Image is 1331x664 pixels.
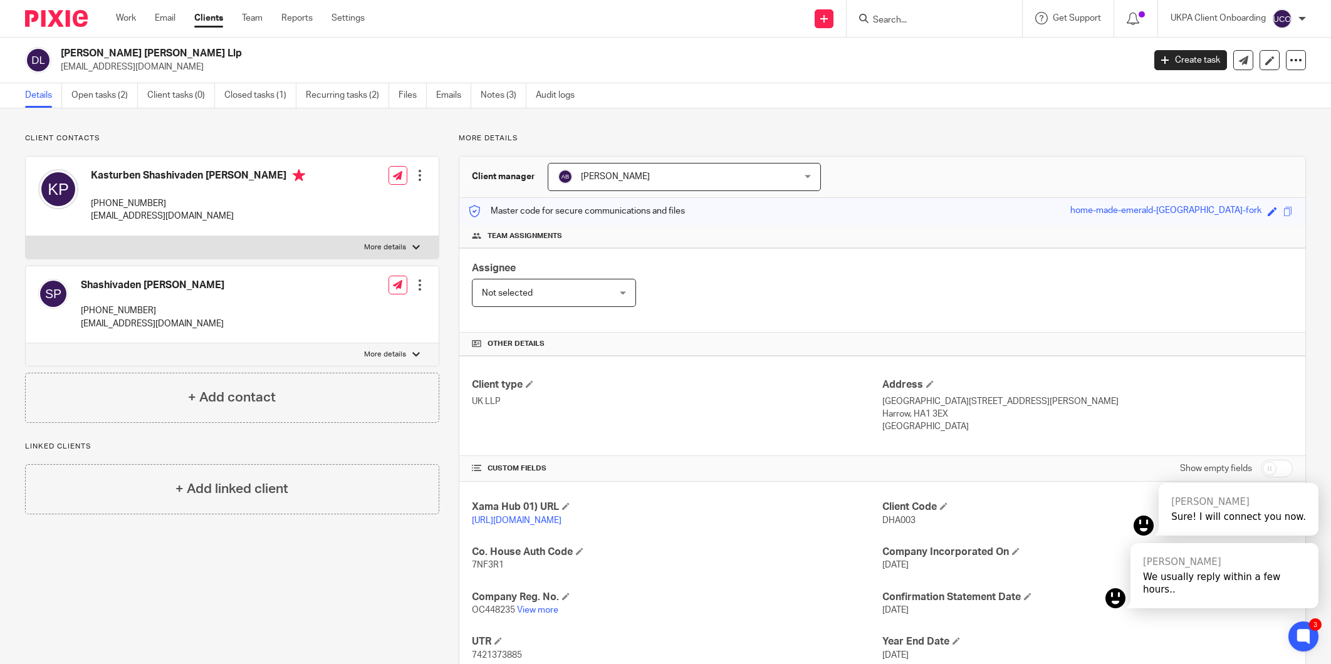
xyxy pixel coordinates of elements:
h4: Confirmation Statement Date [882,591,1293,604]
h3: Client manager [472,170,535,183]
h4: Xama Hub 01) URL [472,501,882,514]
a: Files [399,83,427,108]
a: [URL][DOMAIN_NAME] [472,516,561,525]
img: svg%3E [38,169,78,209]
p: More details [459,133,1306,143]
a: Open tasks (2) [71,83,138,108]
div: We usually reply within a few hours.. [1143,571,1306,596]
input: Search [872,15,984,26]
h4: Client type [472,378,882,392]
h4: Client Code [882,501,1293,514]
h4: CUSTOM FIELDS [472,464,882,474]
a: Reports [281,12,313,24]
p: Client contacts [25,133,439,143]
a: Recurring tasks (2) [306,83,389,108]
h2: [PERSON_NAME] [PERSON_NAME] Llp [61,47,921,60]
span: 7421373885 [472,651,522,660]
span: [DATE] [882,651,909,660]
span: OC448235 [472,606,515,615]
p: [GEOGRAPHIC_DATA][STREET_ADDRESS][PERSON_NAME] [882,395,1293,408]
p: [EMAIL_ADDRESS][DOMAIN_NAME] [91,210,305,222]
a: Notes (3) [481,83,526,108]
a: Clients [194,12,223,24]
h4: Address [882,378,1293,392]
span: 7NF3R1 [472,561,504,569]
span: DHA003 [882,516,916,525]
i: Primary [293,169,305,182]
img: kai.png [1134,516,1154,536]
span: Other details [488,339,545,349]
a: Details [25,83,62,108]
div: 3 [1309,618,1322,631]
div: home-made-emerald-[GEOGRAPHIC_DATA]-fork [1070,204,1261,219]
a: View more [517,606,558,615]
span: [DATE] [882,606,909,615]
div: Sure! I will connect you now. [1171,511,1306,523]
span: Get Support [1053,14,1101,23]
p: [EMAIL_ADDRESS][DOMAIN_NAME] [61,61,1135,73]
a: Client tasks (0) [147,83,215,108]
p: [PHONE_NUMBER] [91,197,305,210]
h4: UTR [472,635,882,648]
h4: Company Reg. No. [472,591,882,604]
a: Work [116,12,136,24]
img: Pixie [25,10,88,27]
img: kai.png [1105,588,1125,608]
a: Closed tasks (1) [224,83,296,108]
div: [PERSON_NAME] [1171,495,1306,508]
p: UKPA Client Onboarding [1171,12,1266,24]
a: Team [242,12,263,24]
img: svg%3E [1272,9,1292,29]
p: More details [364,242,406,252]
a: Create task [1154,50,1227,70]
p: UK LLP [472,395,882,408]
span: Team assignments [488,231,562,241]
h4: Co. House Auth Code [472,546,882,559]
h4: Shashivaden [PERSON_NAME] [81,279,224,292]
span: [PERSON_NAME] [581,172,650,181]
p: [GEOGRAPHIC_DATA] [882,420,1293,433]
p: [EMAIL_ADDRESS][DOMAIN_NAME] [81,318,224,330]
div: [PERSON_NAME] [1143,556,1306,568]
h4: + Add contact [188,388,276,407]
span: Not selected [482,289,533,298]
p: Master code for secure communications and files [469,205,685,217]
h4: + Add linked client [175,479,288,499]
img: svg%3E [25,47,51,73]
span: Assignee [472,263,516,273]
span: [DATE] [882,561,909,569]
a: Emails [436,83,471,108]
p: Harrow, HA1 3EX [882,408,1293,420]
a: Email [155,12,175,24]
img: svg%3E [558,169,573,184]
p: More details [364,350,406,360]
a: Settings [331,12,365,24]
p: [PHONE_NUMBER] [81,304,224,317]
a: Audit logs [536,83,584,108]
img: svg%3E [38,279,68,309]
p: Linked clients [25,442,439,452]
h4: Company Incorporated On [882,546,1293,559]
h4: Year End Date [882,635,1293,648]
h4: Kasturben Shashivaden [PERSON_NAME] [91,169,305,185]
